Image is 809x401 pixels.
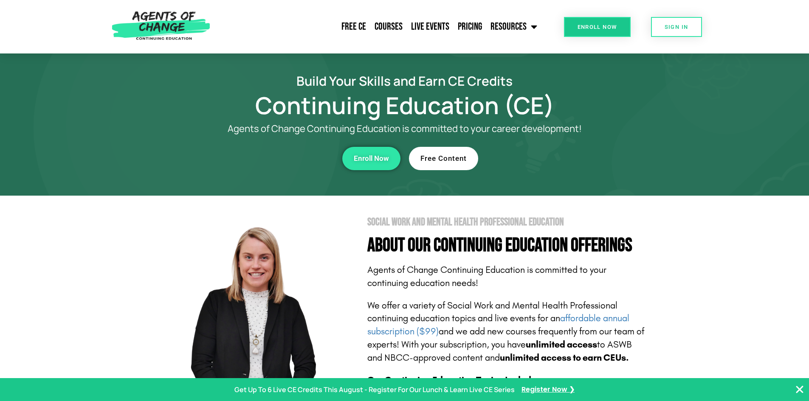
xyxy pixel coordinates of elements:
a: Pricing [454,16,486,37]
a: Live Events [407,16,454,37]
a: Register Now ❯ [521,384,575,396]
a: Free Content [409,147,478,170]
h2: Social Work and Mental Health Professional Education [367,217,647,227]
h2: Build Your Skills and Earn CE Credits [163,75,647,87]
a: Enroll Now [564,17,631,37]
nav: Menu [214,16,541,37]
span: Enroll Now [578,24,617,30]
b: unlimited access to earn CEUs. [500,352,629,363]
a: Enroll Now [342,147,400,170]
h1: Continuing Education (CE) [163,95,647,115]
p: Agents of Change Continuing Education is committed to your career development! [197,123,613,134]
span: SIGN IN [665,24,688,30]
a: Free CE [337,16,370,37]
h4: About Our Continuing Education Offerings [367,236,647,255]
a: Resources [486,16,541,37]
span: Agents of Change Continuing Education is committed to your continuing education needs! [367,264,606,289]
a: Courses [370,16,407,37]
button: Close Banner [795,384,805,395]
span: Free Content [420,155,467,162]
b: unlimited access [526,339,597,350]
a: SIGN IN [651,17,702,37]
p: Get Up To 6 Live CE Credits This August - Register For Our Lunch & Learn Live CE Series [234,384,515,396]
span: Enroll Now [354,155,389,162]
b: Our Continuing Education Topics Include: [367,375,539,386]
p: We offer a variety of Social Work and Mental Health Professional continuing education topics and ... [367,299,647,365]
